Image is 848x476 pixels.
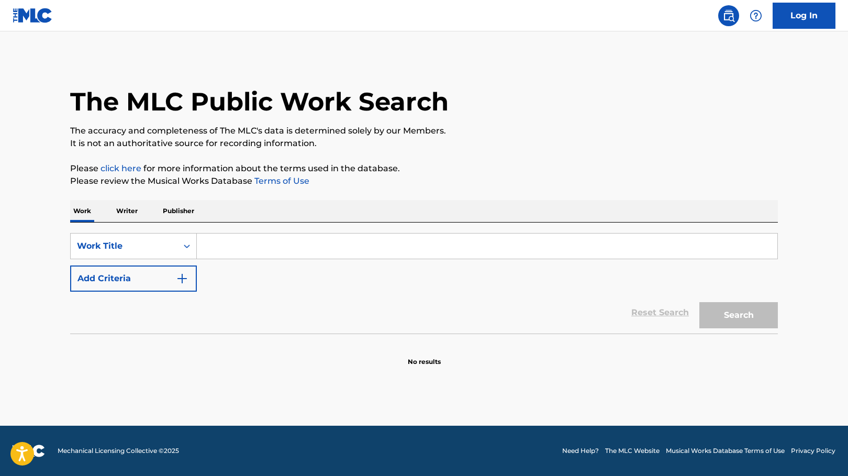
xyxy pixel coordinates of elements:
[750,9,762,22] img: help
[58,446,179,456] span: Mechanical Licensing Collective © 2025
[70,125,778,137] p: The accuracy and completeness of The MLC's data is determined solely by our Members.
[101,163,141,173] a: click here
[562,446,599,456] a: Need Help?
[745,5,766,26] div: Help
[796,426,848,476] iframe: Chat Widget
[70,265,197,292] button: Add Criteria
[70,175,778,187] p: Please review the Musical Works Database
[70,162,778,175] p: Please for more information about the terms used in the database.
[13,8,53,23] img: MLC Logo
[718,5,739,26] a: Public Search
[773,3,835,29] a: Log In
[160,200,197,222] p: Publisher
[13,445,45,457] img: logo
[77,240,171,252] div: Work Title
[70,233,778,334] form: Search Form
[252,176,309,186] a: Terms of Use
[605,446,660,456] a: The MLC Website
[176,272,188,285] img: 9d2ae6d4665cec9f34b9.svg
[666,446,785,456] a: Musical Works Database Terms of Use
[408,345,441,367] p: No results
[70,137,778,150] p: It is not an authoritative source for recording information.
[791,446,835,456] a: Privacy Policy
[70,200,94,222] p: Work
[113,200,141,222] p: Writer
[722,9,735,22] img: search
[70,86,449,117] h1: The MLC Public Work Search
